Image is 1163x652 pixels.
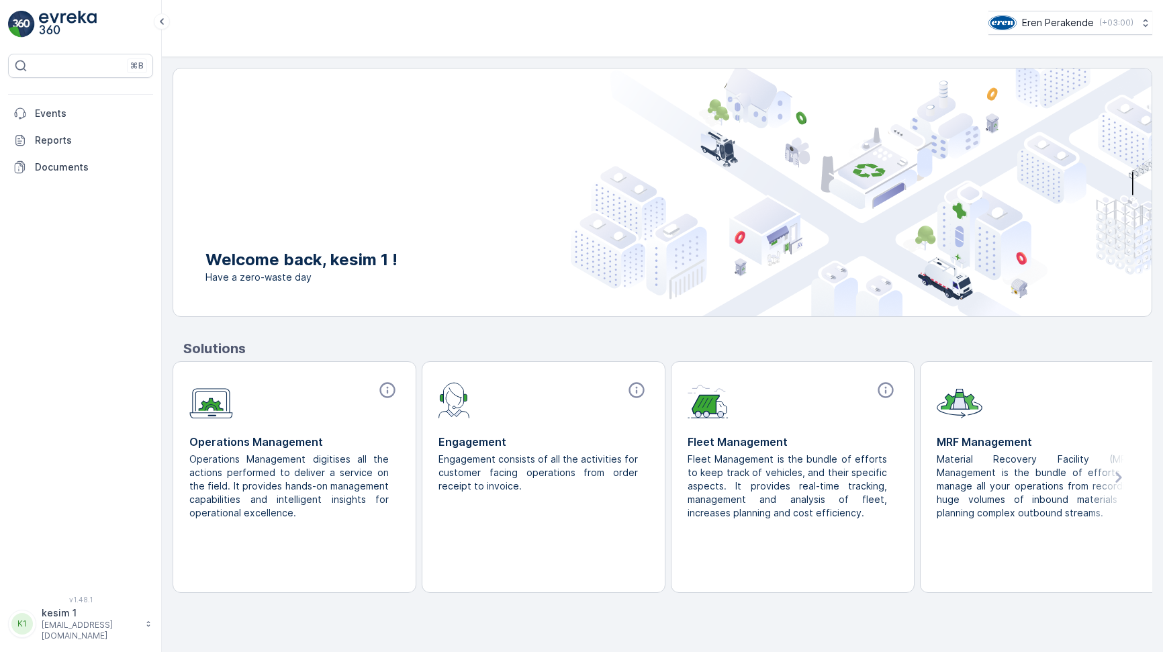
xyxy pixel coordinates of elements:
[205,249,398,271] p: Welcome back, kesim 1 !
[189,381,233,419] img: module-icon
[988,15,1017,30] img: image_16_2KwAvdm.png
[8,100,153,127] a: Events
[35,107,148,120] p: Events
[42,620,138,641] p: [EMAIL_ADDRESS][DOMAIN_NAME]
[688,434,898,450] p: Fleet Management
[35,160,148,174] p: Documents
[937,434,1147,450] p: MRF Management
[988,11,1152,35] button: Eren Perakende(+03:00)
[189,453,389,520] p: Operations Management digitises all the actions performed to deliver a service on the field. It p...
[688,381,729,418] img: module-icon
[8,154,153,181] a: Documents
[937,381,982,418] img: module-icon
[42,606,138,620] p: kesim 1
[1099,17,1133,28] p: ( +03:00 )
[438,381,470,418] img: module-icon
[8,596,153,604] span: v 1.48.1
[39,11,97,38] img: logo_light-DOdMpM7g.png
[1022,16,1094,30] p: Eren Perakende
[205,271,398,284] span: Have a zero-waste day
[35,134,148,147] p: Reports
[571,68,1152,316] img: city illustration
[438,453,638,493] p: Engagement consists of all the activities for customer facing operations from order receipt to in...
[183,338,1152,359] p: Solutions
[189,434,400,450] p: Operations Management
[937,453,1136,520] p: Material Recovery Facility (MRF) Management is the bundle of efforts to manage all your operation...
[8,11,35,38] img: logo
[130,60,144,71] p: ⌘B
[438,434,649,450] p: Engagement
[8,127,153,154] a: Reports
[688,453,887,520] p: Fleet Management is the bundle of efforts to keep track of vehicles, and their specific aspects. ...
[8,606,153,641] button: K1kesim 1[EMAIL_ADDRESS][DOMAIN_NAME]
[11,613,33,635] div: K1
